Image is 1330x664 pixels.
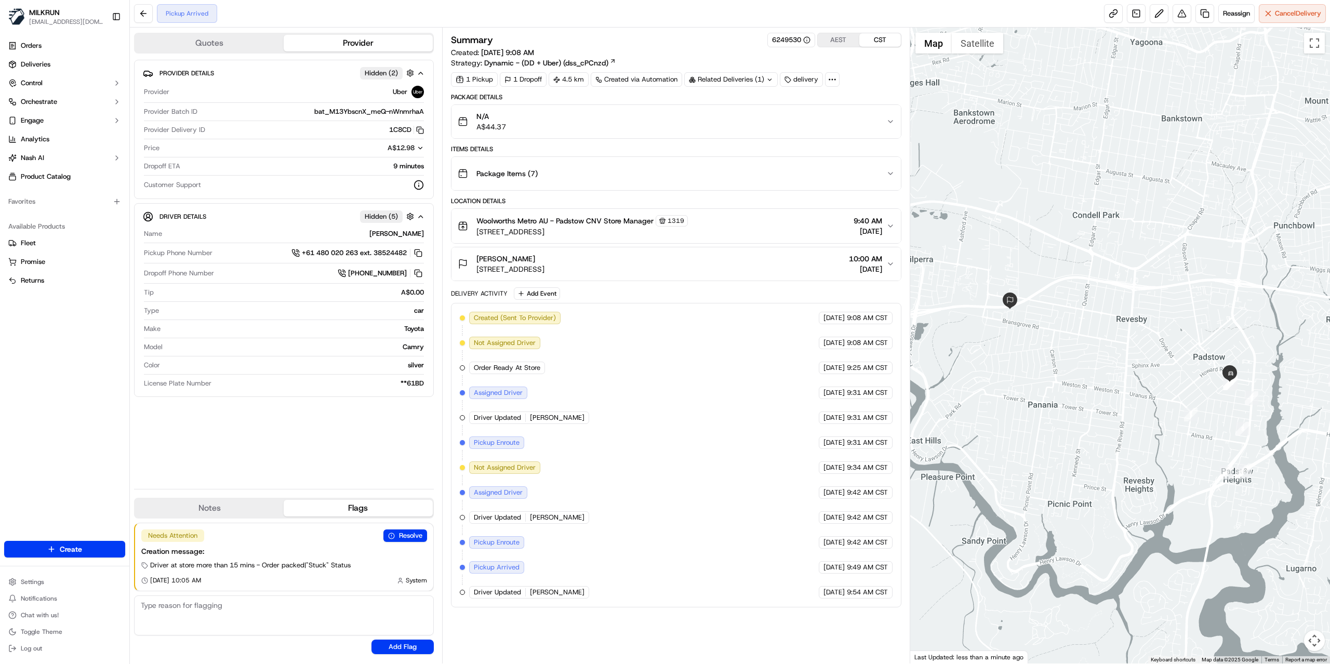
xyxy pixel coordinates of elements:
[481,48,534,57] span: [DATE] 9:08 AM
[21,257,45,267] span: Promise
[144,125,205,135] span: Provider Delivery ID
[21,611,59,619] span: Chat with us!
[4,94,125,110] button: Orchestrate
[388,143,415,152] span: A$12.98
[332,143,424,153] button: A$12.98
[21,153,44,163] span: Nash AI
[144,379,211,388] span: License Plate Number
[1223,376,1237,390] div: 14
[484,58,616,68] a: Dynamic - (DD + Uber) (dss_cPCnzd)
[451,35,493,45] h3: Summary
[847,313,888,323] span: 9:08 AM CST
[21,41,42,50] span: Orders
[365,69,398,78] span: Hidden ( 2 )
[451,209,901,243] button: Woolworths Metro AU - Padstow CNV Store Manager1319[STREET_ADDRESS]9:40 AM[DATE]
[859,33,901,47] button: CST
[159,213,206,221] span: Driver Details
[847,488,888,497] span: 9:42 AM CST
[913,650,947,663] img: Google
[451,145,901,153] div: Items Details
[4,75,125,91] button: Control
[21,644,42,653] span: Log out
[4,131,125,148] a: Analytics
[451,47,534,58] span: Created:
[910,650,1028,663] div: Last Updated: less than a minute ago
[530,588,584,597] span: [PERSON_NAME]
[360,210,417,223] button: Hidden (5)
[144,342,163,352] span: Model
[451,289,508,298] div: Delivery Activity
[451,58,616,68] div: Strategy:
[1235,466,1248,479] div: 3
[144,306,159,315] span: Type
[1285,657,1327,662] a: Report a map error
[476,122,506,132] span: A$44.37
[8,276,121,285] a: Returns
[847,563,888,572] span: 9:49 AM CST
[476,264,544,274] span: [STREET_ADDRESS]
[772,35,810,45] button: 6249530
[474,563,520,572] span: Pickup Arrived
[1275,9,1321,18] span: Cancel Delivery
[371,640,434,654] button: Add Flag
[474,438,520,447] span: Pickup Enroute
[4,541,125,557] button: Create
[1223,9,1250,18] span: Reassign
[338,268,424,279] button: [PHONE_NUMBER]
[21,594,57,603] span: Notifications
[21,238,36,248] span: Fleet
[500,72,547,87] div: 1 Dropoff
[284,500,432,516] button: Flags
[474,388,523,397] span: Assigned Driver
[451,105,901,138] button: N/AA$44.37
[823,488,845,497] span: [DATE]
[823,363,845,373] span: [DATE]
[847,413,888,422] span: 9:31 AM CST
[847,388,888,397] span: 9:31 AM CST
[144,269,214,278] span: Dropoff Phone Number
[1304,630,1325,651] button: Map camera controls
[451,72,498,87] div: 1 Pickup
[823,588,845,597] span: [DATE]
[668,217,684,225] span: 1319
[4,575,125,589] button: Settings
[383,529,427,542] button: Resolve
[1224,376,1238,390] div: 13
[4,193,125,210] div: Favorites
[314,107,424,116] span: bat_M13YbscnX_meQ-nWnmrhaA
[144,162,180,171] span: Dropoff ETA
[780,72,823,87] div: delivery
[4,272,125,289] button: Returns
[144,143,159,153] span: Price
[150,561,351,570] span: Driver at store more than 15 mins - Order packed | "Stuck" Status
[684,72,778,87] div: Related Deliveries (1)
[184,162,424,171] div: 9 minutes
[135,35,284,51] button: Quotes
[847,513,888,522] span: 9:42 AM CST
[823,413,845,422] span: [DATE]
[163,306,424,315] div: car
[476,227,688,237] span: [STREET_ADDRESS]
[4,254,125,270] button: Promise
[952,33,1003,54] button: Show satellite imagery
[591,72,682,87] div: Created via Automation
[143,64,425,82] button: Provider DetailsHidden (2)
[21,276,44,285] span: Returns
[159,69,214,77] span: Provider Details
[144,324,161,334] span: Make
[476,216,654,226] span: Woolworths Metro AU - Padstow CNV Store Manager
[143,208,425,225] button: Driver DetailsHidden (5)
[144,180,201,190] span: Customer Support
[530,413,584,422] span: [PERSON_NAME]
[21,172,71,181] span: Product Catalog
[474,588,521,597] span: Driver Updated
[549,72,589,87] div: 4.5 km
[818,33,859,47] button: AEST
[21,78,43,88] span: Control
[158,288,424,297] div: A$0.00
[1202,657,1258,662] span: Map data ©2025 Google
[823,513,845,522] span: [DATE]
[915,33,952,54] button: Show street map
[1223,377,1236,390] div: 7
[1151,656,1195,663] button: Keyboard shortcuts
